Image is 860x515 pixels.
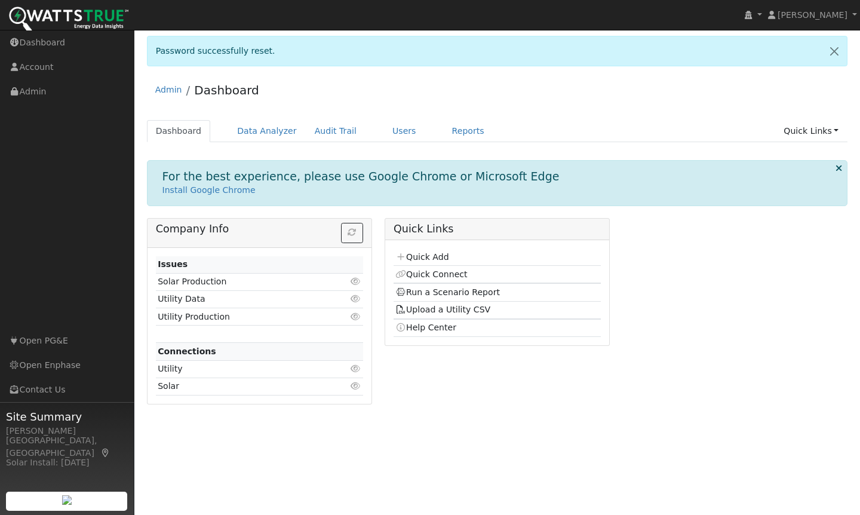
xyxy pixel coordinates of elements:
[156,360,330,378] td: Utility
[395,305,490,314] a: Upload a Utility CSV
[395,287,500,297] a: Run a Scenario Report
[351,312,361,321] i: Click to view
[156,273,330,290] td: Solar Production
[6,409,128,425] span: Site Summary
[351,364,361,373] i: Click to view
[162,170,560,183] h1: For the best experience, please use Google Chrome or Microsoft Edge
[162,185,256,195] a: Install Google Chrome
[147,36,848,66] div: Password successfully reset.
[156,290,330,308] td: Utility Data
[394,223,601,235] h5: Quick Links
[351,295,361,303] i: Click to view
[9,7,128,33] img: WattsTrue
[822,36,847,66] a: Close
[62,495,72,505] img: retrieve
[778,10,847,20] span: [PERSON_NAME]
[6,425,128,437] div: [PERSON_NAME]
[194,83,259,97] a: Dashboard
[155,85,182,94] a: Admin
[351,277,361,286] i: Click to view
[156,223,363,235] h5: Company Info
[383,120,425,142] a: Users
[147,120,211,142] a: Dashboard
[158,259,188,269] strong: Issues
[395,252,449,262] a: Quick Add
[6,456,128,469] div: Solar Install: [DATE]
[156,378,330,395] td: Solar
[775,120,847,142] a: Quick Links
[395,269,467,279] a: Quick Connect
[156,308,330,326] td: Utility Production
[395,323,456,332] a: Help Center
[158,347,216,356] strong: Connections
[306,120,365,142] a: Audit Trail
[6,434,128,459] div: [GEOGRAPHIC_DATA], [GEOGRAPHIC_DATA]
[100,448,111,458] a: Map
[228,120,306,142] a: Data Analyzer
[351,382,361,390] i: Click to view
[443,120,493,142] a: Reports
